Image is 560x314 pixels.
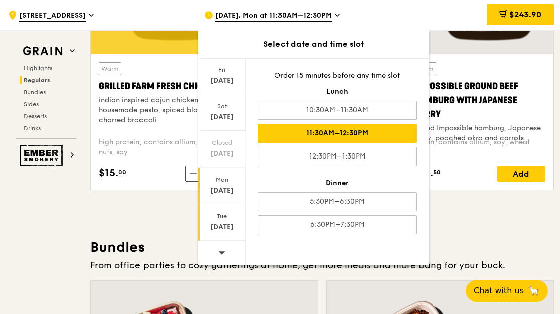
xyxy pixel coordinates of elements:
[24,65,52,72] span: Highlights
[90,258,554,272] div: From office parties to cozy gatherings at home, get more meals and more bang for your buck.
[466,280,548,302] button: Chat with us🦙
[99,137,231,158] div: high protein, contains allium, dairy, nuts, soy
[99,79,231,93] div: Grilled Farm Fresh Chicken
[215,11,332,22] span: [DATE], Mon at 11:30AM–12:30PM
[528,285,540,297] span: 🦙
[24,77,50,84] span: Regulars
[118,168,126,176] span: 00
[19,11,86,22] span: [STREET_ADDRESS]
[24,89,46,96] span: Bundles
[200,102,244,110] div: Sat
[200,222,244,232] div: [DATE]
[200,176,244,184] div: Mon
[497,166,545,182] div: Add
[258,147,417,166] div: 12:30PM–1:30PM
[258,124,417,143] div: 11:30AM–12:30PM
[258,215,417,234] div: 6:30PM–7:30PM
[200,112,244,122] div: [DATE]
[200,139,244,147] div: Closed
[24,125,41,132] span: Drinks
[198,38,429,50] div: Select date and time slot
[99,95,231,125] div: indian inspired cajun chicken, housemade pesto, spiced black rice, charred broccoli
[413,137,545,158] div: vegan, contains allium, soy, wheat
[24,113,47,120] span: Desserts
[200,212,244,220] div: Tue
[258,101,417,120] div: 10:30AM–11:30AM
[90,238,554,256] h3: Bundles
[474,285,524,297] span: Chat with us
[258,192,417,211] div: 5:30PM–6:30PM
[258,87,417,97] div: Lunch
[99,62,121,75] div: Warm
[200,186,244,196] div: [DATE]
[413,79,545,121] div: Impossible Ground Beef Hamburg with Japanese Curry
[200,66,244,74] div: Fri
[20,145,66,166] img: Ember Smokery web logo
[200,149,244,159] div: [DATE]
[200,76,244,86] div: [DATE]
[99,166,118,181] span: $15.
[433,168,441,176] span: 50
[509,10,541,19] span: $243.90
[24,101,39,108] span: Sides
[20,42,66,60] img: Grain web logo
[258,71,417,81] div: Order 15 minutes before any time slot
[258,178,417,188] div: Dinner
[413,123,545,143] div: baked Impossible hamburg, Japanese curry, poached okra and carrots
